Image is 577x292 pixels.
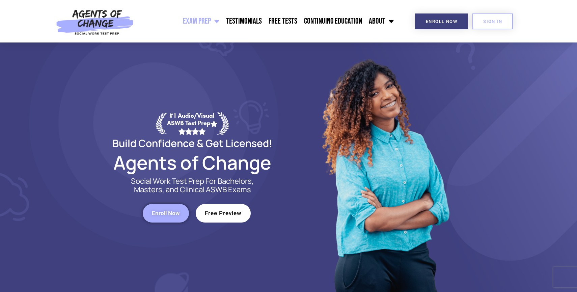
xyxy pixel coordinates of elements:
[143,204,189,223] a: Enroll Now
[152,210,180,216] span: Enroll Now
[205,210,242,216] span: Free Preview
[483,19,502,24] span: SIGN IN
[426,19,457,24] span: Enroll Now
[223,13,265,30] a: Testimonials
[415,13,468,29] a: Enroll Now
[96,138,288,148] h2: Build Confidence & Get Licensed!
[472,13,513,29] a: SIGN IN
[365,13,397,30] a: About
[123,177,262,194] p: Social Work Test Prep For Bachelors, Masters, and Clinical ASWB Exams
[265,13,301,30] a: Free Tests
[96,155,288,170] h2: Agents of Change
[137,13,397,30] nav: Menu
[301,13,365,30] a: Continuing Education
[180,13,223,30] a: Exam Prep
[167,112,217,135] div: #1 Audio/Visual ASWB Test Prep
[196,204,251,223] a: Free Preview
